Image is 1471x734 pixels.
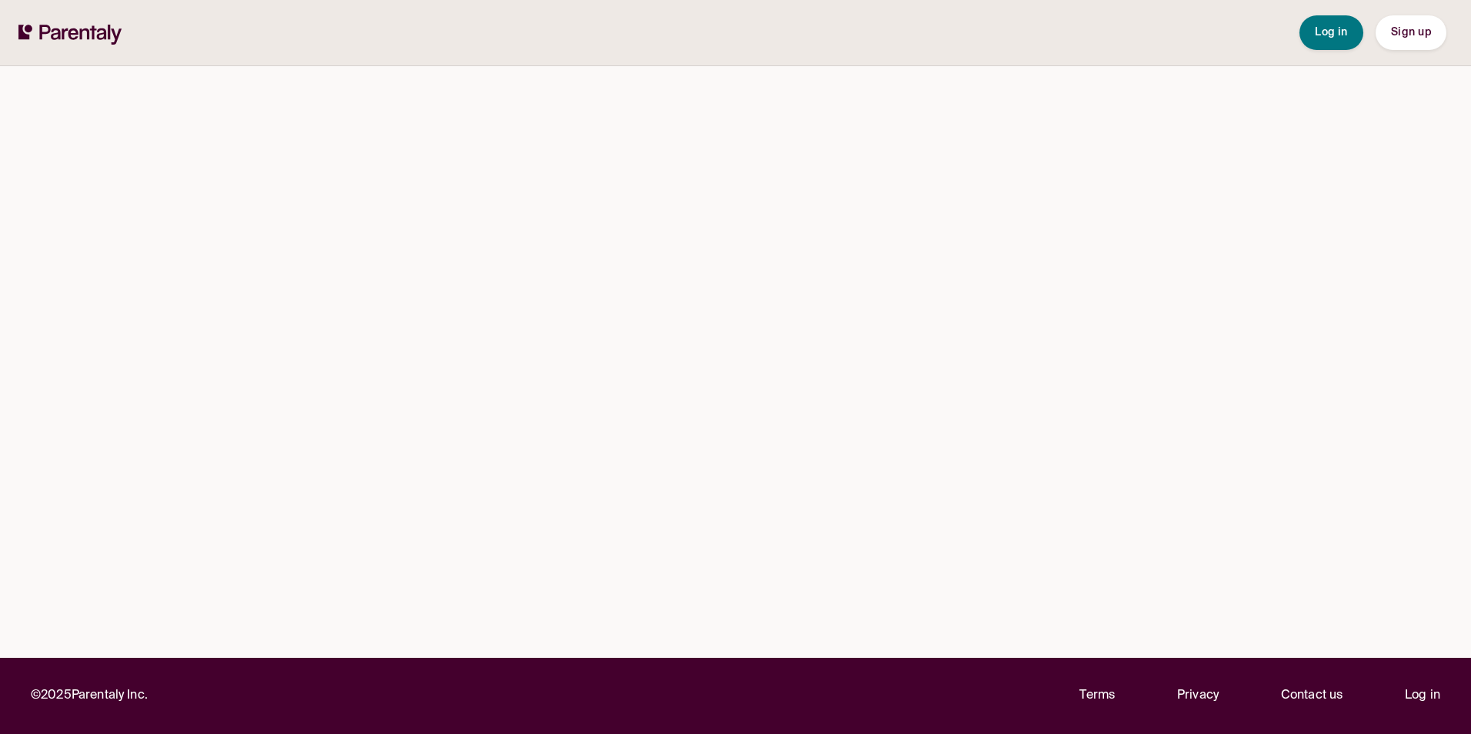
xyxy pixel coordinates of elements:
span: Log in [1315,27,1348,38]
a: Privacy [1177,686,1219,706]
p: Contact us [1281,686,1343,706]
p: © 2025 Parentaly Inc. [31,686,148,706]
button: Sign up [1376,15,1446,50]
a: Log in [1405,686,1440,706]
a: Terms [1079,686,1115,706]
span: Sign up [1391,27,1431,38]
button: Log in [1299,15,1363,50]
